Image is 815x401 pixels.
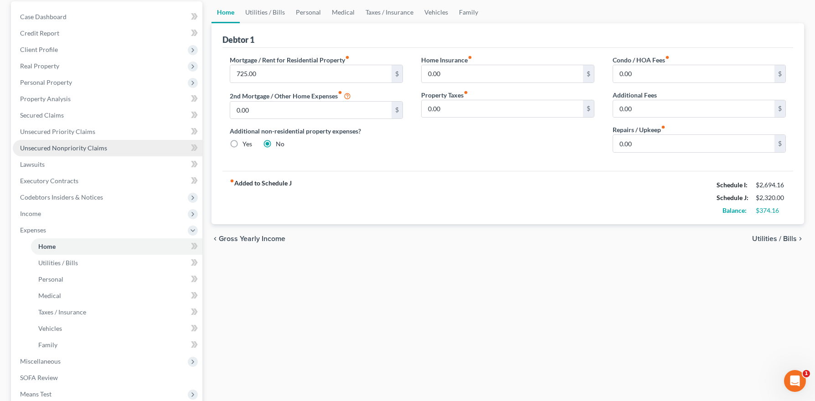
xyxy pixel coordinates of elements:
label: Home Insurance [421,55,472,65]
i: fiber_manual_record [665,55,670,60]
span: 1 [803,370,810,377]
i: fiber_manual_record [230,179,234,183]
span: Executory Contracts [20,177,78,185]
a: Case Dashboard [13,9,202,25]
input: -- [613,65,774,82]
a: Family [454,1,484,23]
span: Unsecured Nonpriority Claims [20,144,107,152]
button: chevron_left Gross Yearly Income [211,235,285,242]
a: Vehicles [31,320,202,337]
div: $ [392,102,402,119]
span: Secured Claims [20,111,64,119]
a: Property Analysis [13,91,202,107]
a: Executory Contracts [13,173,202,189]
i: fiber_manual_record [338,90,342,95]
span: Case Dashboard [20,13,67,21]
a: Vehicles [419,1,454,23]
span: Means Test [20,390,52,398]
a: Medical [31,288,202,304]
span: SOFA Review [20,374,58,381]
i: chevron_left [211,235,219,242]
span: Gross Yearly Income [219,235,285,242]
i: chevron_right [797,235,804,242]
label: Mortgage / Rent for Residential Property [230,55,350,65]
input: -- [613,135,774,152]
span: Personal Property [20,78,72,86]
a: Home [211,1,240,23]
div: $ [583,65,594,82]
span: Medical [38,292,61,299]
label: Property Taxes [421,90,468,100]
span: Home [38,242,56,250]
a: Secured Claims [13,107,202,123]
label: Repairs / Upkeep [613,125,665,134]
i: fiber_manual_record [345,55,350,60]
label: Additional non-residential property expenses? [230,126,403,136]
label: Additional Fees [613,90,657,100]
a: Personal [31,271,202,288]
label: No [276,139,284,149]
a: Unsecured Priority Claims [13,123,202,140]
i: fiber_manual_record [468,55,472,60]
a: Utilities / Bills [31,255,202,271]
input: -- [230,102,392,119]
i: fiber_manual_record [661,125,665,129]
div: $ [774,135,785,152]
label: Yes [242,139,252,149]
span: Family [38,341,57,349]
button: Utilities / Bills chevron_right [752,235,804,242]
span: Real Property [20,62,59,70]
label: Condo / HOA Fees [613,55,670,65]
i: fiber_manual_record [464,90,468,95]
span: Unsecured Priority Claims [20,128,95,135]
span: Client Profile [20,46,58,53]
strong: Schedule I: [717,181,748,189]
a: Credit Report [13,25,202,41]
a: Taxes / Insurance [31,304,202,320]
div: $2,694.16 [756,180,786,190]
span: Credit Report [20,29,59,37]
div: $2,320.00 [756,193,786,202]
div: Debtor 1 [222,34,254,45]
div: $ [774,100,785,118]
span: Utilities / Bills [38,259,78,267]
a: Personal [290,1,326,23]
a: Home [31,238,202,255]
span: Personal [38,275,63,283]
span: Taxes / Insurance [38,308,86,316]
div: $374.16 [756,206,786,215]
div: $ [392,65,402,82]
input: -- [613,100,774,118]
a: Lawsuits [13,156,202,173]
span: Income [20,210,41,217]
a: Family [31,337,202,353]
a: SOFA Review [13,370,202,386]
strong: Schedule J: [717,194,748,201]
strong: Added to Schedule J [230,179,292,217]
a: Medical [326,1,360,23]
a: Utilities / Bills [240,1,290,23]
span: Lawsuits [20,160,45,168]
span: Expenses [20,226,46,234]
label: 2nd Mortgage / Other Home Expenses [230,90,351,101]
input: -- [422,65,583,82]
input: -- [422,100,583,118]
a: Unsecured Nonpriority Claims [13,140,202,156]
span: Codebtors Insiders & Notices [20,193,103,201]
div: $ [583,100,594,118]
strong: Balance: [722,206,747,214]
span: Property Analysis [20,95,71,103]
span: Utilities / Bills [752,235,797,242]
iframe: Intercom live chat [784,370,806,392]
span: Vehicles [38,324,62,332]
input: -- [230,65,392,82]
span: Miscellaneous [20,357,61,365]
a: Taxes / Insurance [360,1,419,23]
div: $ [774,65,785,82]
